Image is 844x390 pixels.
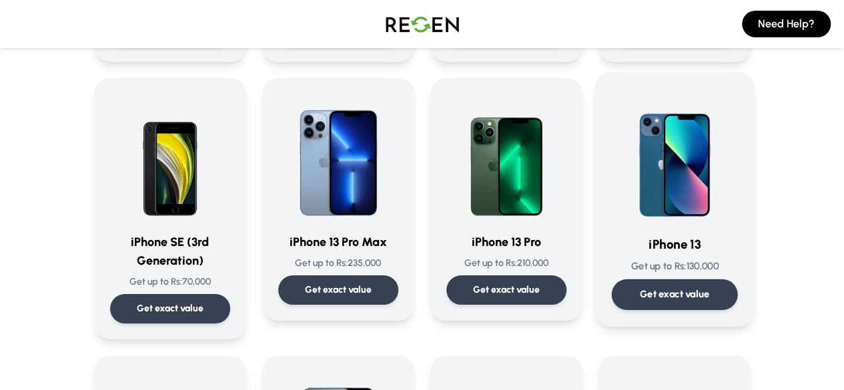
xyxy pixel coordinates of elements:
p: Get up to Rs: 235,000 [278,257,398,270]
img: iPhone 13 Pro [446,94,566,222]
p: Get exact value [305,283,372,297]
h3: iPhone 13 [611,235,737,254]
p: Get exact value [473,283,540,297]
p: Get up to Rs: 210,000 [446,257,566,270]
p: Get up to Rs: 130,000 [611,259,737,273]
h3: iPhone SE (3rd Generation) [110,233,230,270]
button: Need Help? [742,11,831,37]
h3: iPhone 13 Pro [446,233,566,251]
img: iPhone 13 Pro Max [278,94,398,222]
img: iPhone 13 [611,89,737,223]
img: iPhone SE (3rd Generation) [110,94,230,222]
p: Get exact value [137,302,203,315]
h3: iPhone 13 Pro Max [278,233,398,251]
img: Logo [376,5,469,43]
p: Get up to Rs: 70,000 [110,275,230,289]
p: Get exact value [639,287,709,301]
